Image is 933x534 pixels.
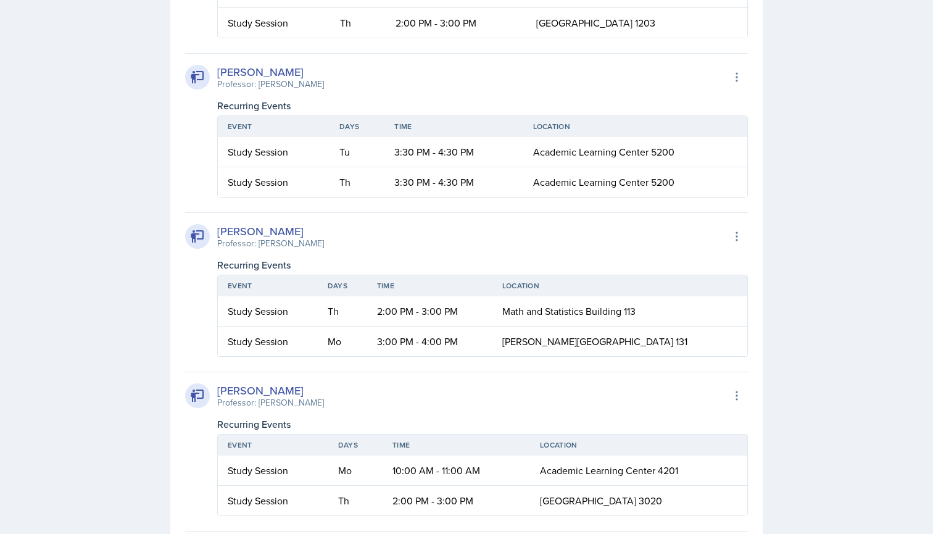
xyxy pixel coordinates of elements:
th: Time [383,435,530,456]
th: Location [523,116,747,137]
div: Study Session [228,144,320,159]
span: [GEOGRAPHIC_DATA] 1203 [536,16,655,30]
th: Days [318,275,367,296]
th: Days [330,116,384,137]
div: Study Session [228,463,318,478]
span: [PERSON_NAME][GEOGRAPHIC_DATA] 131 [502,335,687,348]
td: Th [330,167,384,197]
td: Th [330,8,386,38]
th: Time [384,116,523,137]
td: 3:30 PM - 4:30 PM [384,167,523,197]
td: 10:00 AM - 11:00 AM [383,456,530,486]
th: Event [218,275,318,296]
th: Event [218,435,328,456]
div: Study Session [228,15,320,30]
span: [GEOGRAPHIC_DATA] 3020 [540,494,662,507]
td: 2:00 PM - 3:00 PM [386,8,526,38]
div: [PERSON_NAME] [217,64,324,80]
div: Professor: [PERSON_NAME] [217,78,324,91]
div: Professor: [PERSON_NAME] [217,396,324,409]
div: Study Session [228,175,320,190]
td: Mo [318,327,367,356]
span: Math and Statistics Building 113 [502,304,636,318]
td: 2:00 PM - 3:00 PM [383,486,530,515]
th: Location [530,435,747,456]
div: Study Session [228,493,318,508]
th: Event [218,116,330,137]
div: Recurring Events [217,98,748,113]
div: [PERSON_NAME] [217,223,324,240]
span: Academic Learning Center 5200 [533,145,674,159]
td: 3:30 PM - 4:30 PM [384,137,523,167]
td: 2:00 PM - 3:00 PM [367,296,492,327]
th: Days [328,435,383,456]
div: Recurring Events [217,417,748,432]
td: Tu [330,137,384,167]
td: Th [328,486,383,515]
div: Study Session [228,304,308,319]
td: Mo [328,456,383,486]
div: Professor: [PERSON_NAME] [217,237,324,250]
div: [PERSON_NAME] [217,382,324,399]
span: Academic Learning Center 4201 [540,464,678,477]
td: Th [318,296,367,327]
div: Study Session [228,334,308,349]
td: 3:00 PM - 4:00 PM [367,327,492,356]
span: Academic Learning Center 5200 [533,175,674,189]
th: Time [367,275,492,296]
div: Recurring Events [217,257,748,272]
th: Location [492,275,747,296]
